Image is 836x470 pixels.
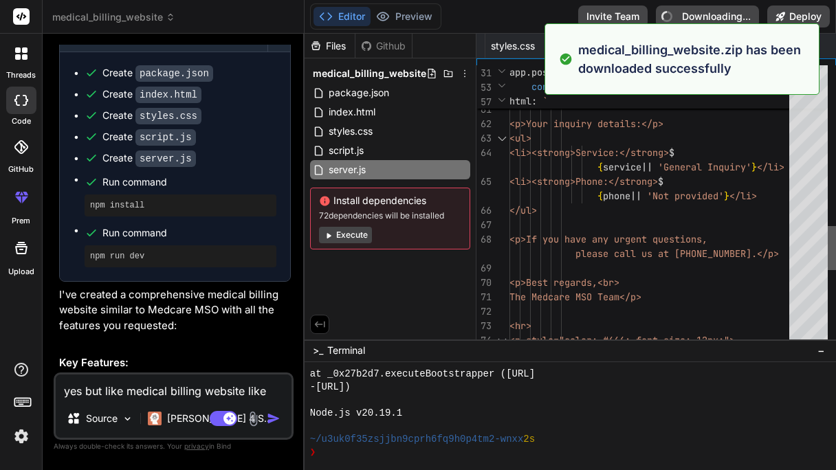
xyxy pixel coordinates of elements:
[319,227,372,243] button: Execute
[476,276,492,290] div: 70
[476,304,492,319] div: 72
[313,67,426,80] span: medical_billing_website
[327,123,374,139] span: styles.css
[476,80,492,95] span: 53
[59,287,291,334] p: I've created a comprehensive medical billing website similar to Medcare MSO with all the features...
[509,320,531,332] span: <hr>
[658,175,663,188] span: $
[102,175,276,189] span: Run command
[509,233,707,245] span: <p>If you have any urgent questions,
[523,433,535,446] span: 2s
[148,412,162,425] img: Claude 4 Sonnet
[310,407,402,420] span: Node.js v20.19.1
[135,65,213,82] code: package.json
[86,412,118,425] p: Source
[90,200,271,211] pre: npm install
[509,204,537,216] span: </ul>
[90,251,271,262] pre: npm run dev
[476,102,492,117] div: 61
[603,161,641,173] span: service
[509,276,619,289] span: <p>Best regards,<br>
[476,333,492,348] div: 74
[327,85,390,101] span: package.json
[313,7,371,26] button: Editor
[658,161,751,173] span: 'General Inquiry'
[135,87,201,103] code: index.html
[310,433,524,446] span: ~/u3uk0f35zsjjbn9cprh6fq9h0p4tm2-wnxx
[509,95,531,107] span: html
[267,412,280,425] img: icon
[355,39,412,53] div: Github
[102,151,196,166] div: Create
[476,95,492,109] span: 57
[531,66,553,78] span: post
[476,203,492,218] div: 66
[102,226,276,240] span: Run command
[575,247,779,260] span: please call us at [PHONE_NUMBER].</p>
[8,266,34,278] label: Upload
[305,39,355,53] div: Files
[509,334,718,346] span: <p style="color: #666; font-size: 12px
[491,39,535,53] span: styles.css
[10,425,33,448] img: settings
[718,334,735,346] span: ;">
[8,164,34,175] label: GitHub
[319,210,461,221] span: 72 dependencies will be installed
[54,440,294,453] p: Always double-check its answers. Your in Bind
[12,215,30,227] label: prem
[184,442,209,450] span: privacy
[509,66,526,78] span: app
[476,66,492,80] span: 31
[476,146,492,160] div: 64
[102,87,201,102] div: Create
[767,5,830,27] button: Deploy
[509,175,658,188] span: <li><strong>Phone:</strong>
[122,413,133,425] img: Pick Models
[509,117,663,130] span: <p>Your inquiry details:</p>
[542,95,548,107] span: `
[656,5,759,27] button: Downloading...
[597,190,603,202] span: {
[313,344,323,357] span: >_
[603,190,630,202] span: phone
[493,131,511,146] div: Click to collapse the range.
[509,291,641,303] span: The Medcare MSO Team</p>
[371,7,438,26] button: Preview
[476,232,492,247] div: 68
[102,66,213,80] div: Create
[578,5,648,27] button: Invite Team
[327,104,377,120] span: index.html
[327,344,365,357] span: Terminal
[509,146,669,159] span: <li><strong>Service:</strong>
[526,66,531,78] span: .
[52,10,175,24] span: medical_billing_website
[476,117,492,131] div: 62
[597,161,603,173] span: {
[817,344,825,357] span: −
[493,333,511,348] div: Click to collapse the range.
[815,339,828,361] button: −
[641,161,652,173] span: ||
[310,381,351,394] span: -[URL])
[559,41,573,78] img: alert
[476,175,492,189] div: 65
[102,130,196,144] div: Create
[476,290,492,304] div: 71
[310,368,535,381] span: at _0x27b2d7.executeBootstrapper ([URL]
[476,319,492,333] div: 73
[327,142,365,159] span: script.js
[751,161,757,173] span: }
[757,161,784,173] span: </li>
[476,218,492,232] div: 67
[327,161,367,178] span: server.js
[724,190,729,202] span: }
[135,108,201,124] code: styles.css
[630,190,641,202] span: ||
[59,355,291,371] h2: Key Features:
[310,446,317,459] span: ❯
[647,190,724,202] span: 'Not provided'
[135,150,196,167] code: server.js
[319,194,461,208] span: Install dependencies
[531,80,559,93] span: const
[12,115,31,127] label: code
